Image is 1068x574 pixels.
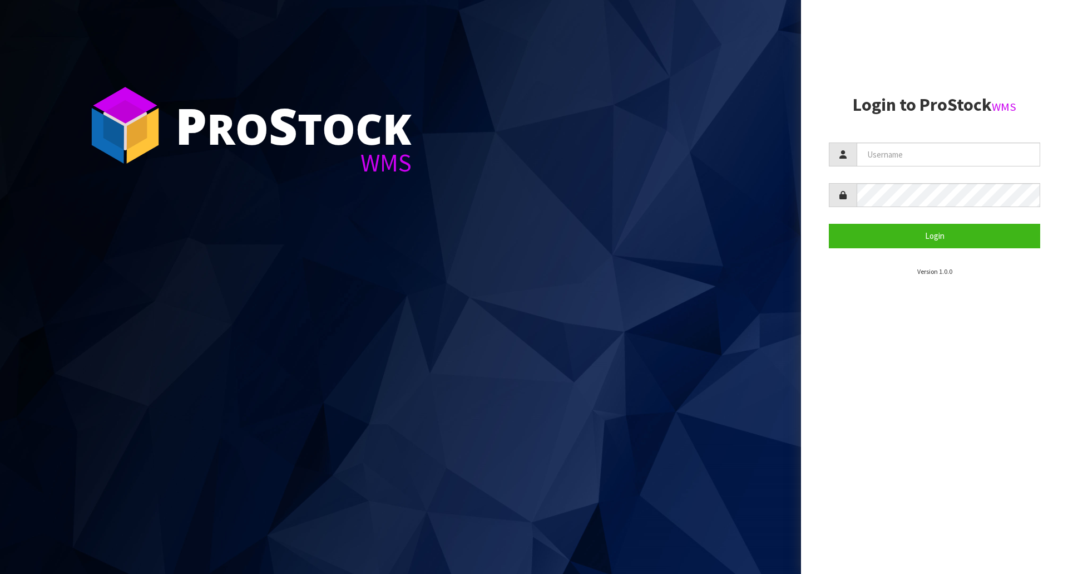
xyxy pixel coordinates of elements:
[175,150,412,175] div: WMS
[175,100,412,150] div: ro tock
[269,91,298,159] span: S
[857,143,1040,166] input: Username
[992,100,1016,114] small: WMS
[917,267,952,276] small: Version 1.0.0
[175,91,207,159] span: P
[829,224,1040,248] button: Login
[83,84,167,167] img: ProStock Cube
[829,95,1040,115] h2: Login to ProStock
